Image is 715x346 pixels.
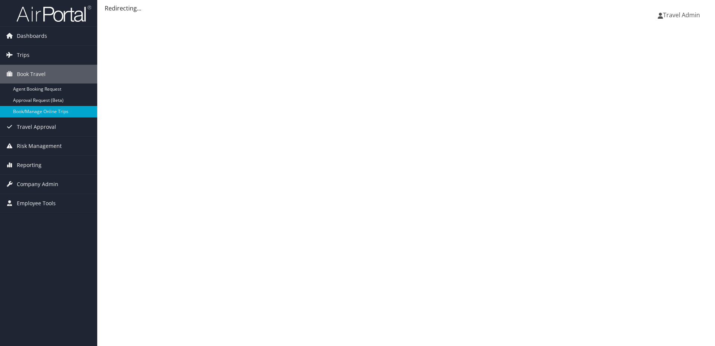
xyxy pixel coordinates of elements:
[17,194,56,213] span: Employee Tools
[658,4,708,26] a: Travel Admin
[17,118,56,136] span: Travel Approval
[16,5,91,22] img: airportal-logo.png
[17,137,62,155] span: Risk Management
[17,27,47,45] span: Dashboards
[17,156,42,174] span: Reporting
[105,4,708,13] div: Redirecting...
[17,46,30,64] span: Trips
[663,11,700,19] span: Travel Admin
[17,175,58,194] span: Company Admin
[17,65,46,84] span: Book Travel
